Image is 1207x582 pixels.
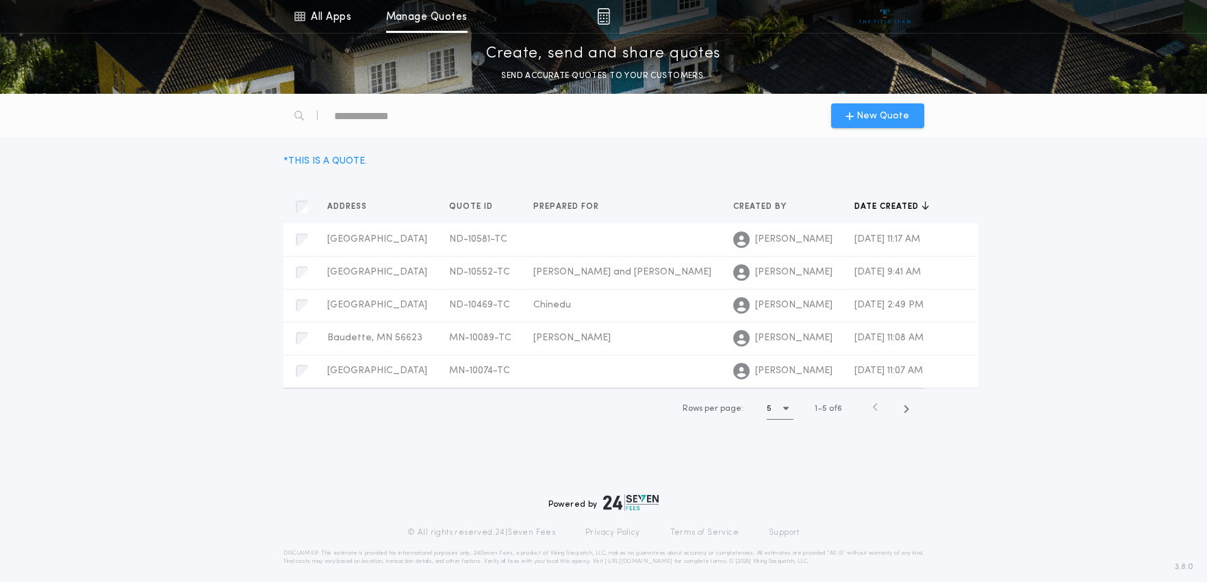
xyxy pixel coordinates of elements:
button: Date created [854,200,929,214]
p: Create, send and share quotes [486,43,721,65]
span: [PERSON_NAME] [755,364,833,378]
span: [PERSON_NAME] [755,266,833,279]
span: Rows per page: [683,405,744,413]
p: DISCLAIMER: This estimate is provided for informational purposes only. 24|Seven Fees, a product o... [283,549,924,566]
span: ND-10552-TC [449,267,510,277]
span: [PERSON_NAME] [533,333,611,343]
button: New Quote [831,103,924,128]
button: Address [327,200,377,214]
span: [PERSON_NAME] [755,299,833,312]
button: Created by [733,200,797,214]
span: [DATE] 11:08 AM [854,333,924,343]
img: logo [603,494,659,511]
span: New Quote [856,109,909,123]
span: [PERSON_NAME] and [PERSON_NAME] [533,267,711,277]
button: 5 [767,398,793,420]
span: [DATE] 11:07 AM [854,366,923,376]
h1: 5 [767,402,772,416]
span: [GEOGRAPHIC_DATA] [327,300,427,310]
span: [DATE] 11:17 AM [854,234,920,244]
a: Privacy Policy [585,527,640,538]
span: Address [327,201,370,212]
button: Quote ID [449,200,503,214]
div: * THIS IS A QUOTE. [283,154,367,168]
span: MN-10074-TC [449,366,510,376]
span: Prepared for [533,201,602,212]
span: [GEOGRAPHIC_DATA] [327,234,427,244]
span: Quote ID [449,201,496,212]
span: Date created [854,201,922,212]
span: Baudette, MN 56623 [327,333,422,343]
span: [DATE] 9:41 AM [854,267,921,277]
a: [URL][DOMAIN_NAME] [605,559,672,564]
a: Terms of Service [670,527,739,538]
span: 1 [815,405,817,413]
span: [GEOGRAPHIC_DATA] [327,366,427,376]
span: 3.8.0 [1175,561,1193,573]
span: Created by [733,201,789,212]
img: img [597,8,610,25]
span: ND-10469-TC [449,300,510,310]
img: vs-icon [859,10,911,23]
a: Support [769,527,800,538]
span: MN-10089-TC [449,333,511,343]
span: [DATE] 2:49 PM [854,300,924,310]
span: 5 [822,405,827,413]
p: © All rights reserved. 24|Seven Fees [407,527,555,538]
span: [PERSON_NAME] [755,331,833,345]
span: Chinedu [533,300,571,310]
p: SEND ACCURATE QUOTES TO YOUR CUSTOMERS. [501,69,705,83]
span: ND-10581-TC [449,234,507,244]
span: [GEOGRAPHIC_DATA] [327,267,427,277]
span: [PERSON_NAME] [755,233,833,246]
div: Powered by [548,494,659,511]
span: of 6 [829,403,842,415]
